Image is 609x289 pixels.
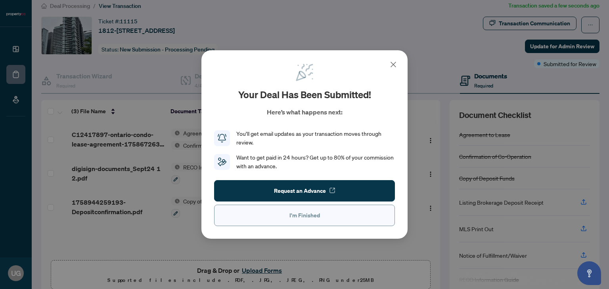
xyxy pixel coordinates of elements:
[236,129,395,147] div: You’ll get email updates as your transaction moves through review.
[577,261,601,285] button: Open asap
[238,88,371,101] h2: Your deal has been submitted!
[214,205,395,226] button: I'm Finished
[274,184,326,197] span: Request an Advance
[214,180,395,202] button: Request an Advance
[267,107,343,117] p: Here’s what happens next:
[236,153,395,171] div: Want to get paid in 24 hours? Get up to 80% of your commission with an advance.
[289,209,320,222] span: I'm Finished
